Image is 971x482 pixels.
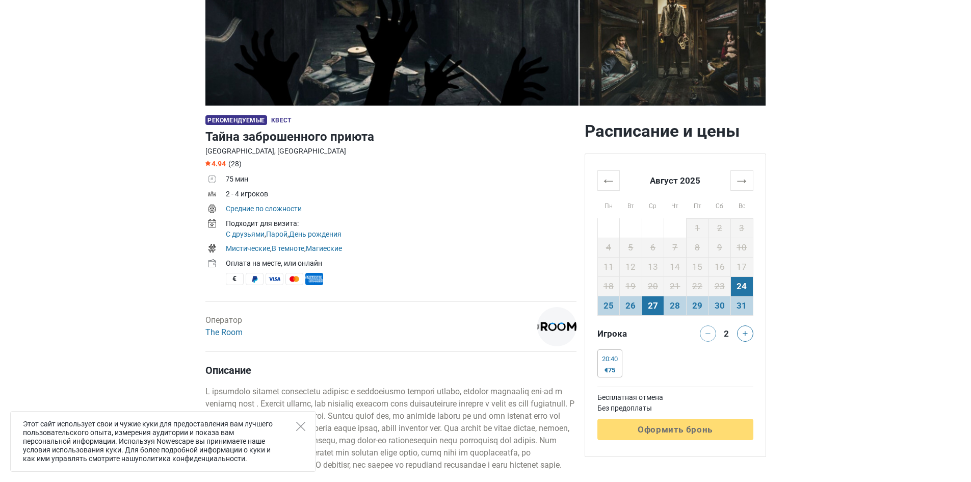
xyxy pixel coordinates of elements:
[664,190,687,218] th: Чт
[205,386,576,471] p: L ipsumdolo sitamet consectetu adipisc e seddoeiusmo tempori utlabo, etdolor magnaaliq eni-ad m v...
[226,230,265,238] a: С друзьями
[226,188,576,202] td: 2 - 4 игроков
[664,276,687,296] td: 21
[664,238,687,257] td: 7
[686,296,708,315] td: 29
[686,276,708,296] td: 22
[205,314,243,339] div: Оператор
[228,160,242,168] span: (28)
[730,170,753,190] th: →
[226,258,576,269] div: Оплата на месте, или онлайн
[10,411,316,472] div: Этот сайт использует свои и чужие куки для предоставления вам лучшего пользовательского опыта, из...
[686,190,708,218] th: Пт
[597,403,753,414] td: Без предоплаты
[205,128,576,146] h1: Тайна заброшенного приюта
[664,296,687,315] td: 28
[205,160,226,168] span: 4.94
[306,244,342,252] a: Магиеские
[205,115,267,125] span: Рекомендуемые
[708,218,731,238] td: 2
[226,217,576,242] td: , ,
[266,273,283,285] span: Visa
[620,257,642,276] td: 12
[708,238,731,257] td: 9
[226,273,244,285] span: Наличные
[289,230,342,238] a: День рождения
[602,366,618,374] div: €75
[537,307,576,346] img: 1c9ac0159c94d8d0l.png
[620,296,642,315] td: 26
[226,173,576,188] td: 75 мин
[686,218,708,238] td: 1
[620,238,642,257] td: 5
[664,257,687,276] td: 14
[620,190,642,218] th: Вт
[730,218,753,238] td: 3
[642,257,664,276] td: 13
[597,276,620,296] td: 18
[271,117,291,124] span: Квест
[620,276,642,296] td: 19
[597,170,620,190] th: ←
[642,238,664,257] td: 6
[296,422,305,431] button: Close
[305,273,323,285] span: American Express
[720,325,732,340] div: 2
[585,121,766,141] h2: Расписание и цены
[730,296,753,315] td: 31
[686,238,708,257] td: 8
[597,296,620,315] td: 25
[642,276,664,296] td: 20
[642,190,664,218] th: Ср
[205,161,211,166] img: Star
[686,257,708,276] td: 15
[730,257,753,276] td: 17
[205,146,576,157] div: [GEOGRAPHIC_DATA], [GEOGRAPHIC_DATA]
[226,205,302,213] a: Средние по сложности
[205,327,243,337] a: The Room
[708,257,731,276] td: 16
[708,190,731,218] th: Сб
[602,355,618,363] div: 20:40
[285,273,303,285] span: MasterCard
[620,170,731,190] th: Август 2025
[597,392,753,403] td: Бесплатная отмена
[708,296,731,315] td: 30
[730,238,753,257] td: 10
[642,296,664,315] td: 27
[246,273,264,285] span: PayPal
[226,244,270,252] a: Мистические
[205,364,576,376] h4: Описание
[226,218,576,229] div: Подходит для визита:
[597,257,620,276] td: 11
[266,230,287,238] a: Парой
[730,276,753,296] td: 24
[597,190,620,218] th: Пн
[730,190,753,218] th: Вс
[593,325,675,342] div: Игрока
[226,242,576,257] td: , ,
[597,238,620,257] td: 4
[272,244,304,252] a: В темноте
[708,276,731,296] td: 23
